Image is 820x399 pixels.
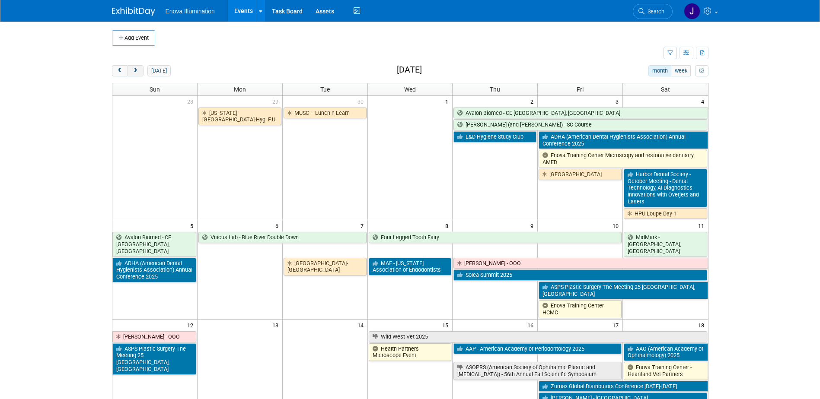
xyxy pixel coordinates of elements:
a: Health Partners Microscope Event [369,343,452,361]
a: [PERSON_NAME] (and [PERSON_NAME]) - SC Course [453,119,707,130]
a: [PERSON_NAME] - OOO [112,331,196,342]
a: AAO (American Academy of Ophthalmology) 2025 [624,343,708,361]
a: HPU-Loupe Day 1 [624,208,707,219]
span: 13 [271,320,282,330]
span: 2 [530,96,537,107]
span: Fri [577,86,584,93]
span: 8 [444,220,452,231]
span: Sat [661,86,670,93]
span: 3 [615,96,622,107]
a: MidMark - [GEOGRAPHIC_DATA], [GEOGRAPHIC_DATA] [624,232,707,256]
a: Harbor Dental Society - October Meeting - Dental Technology, AI Diagnostics Innovations with Over... [624,169,707,207]
span: 17 [612,320,622,330]
h2: [DATE] [397,65,422,75]
span: Search [645,8,664,15]
span: Tue [320,86,330,93]
span: Thu [490,86,500,93]
span: 29 [271,96,282,107]
span: 10 [612,220,622,231]
span: 7 [360,220,367,231]
span: 9 [530,220,537,231]
a: Viticus Lab - Blue River Double Down [198,232,367,243]
button: next [128,65,144,76]
span: 14 [357,320,367,330]
span: 12 [186,320,197,330]
span: Enova Illumination [166,8,215,15]
span: Sun [150,86,160,93]
a: L&D Hygiene Study Club [453,131,536,142]
button: Add Event [112,30,155,46]
span: 11 [697,220,708,231]
a: ADHA (American Dental Hygienists Association) Annual Conference 2025 [112,258,196,282]
span: 18 [697,320,708,330]
a: AAP - American Academy of Periodontology 2025 [453,343,622,355]
span: Wed [404,86,416,93]
span: 1 [444,96,452,107]
span: 15 [441,320,452,330]
a: Zumax Global Distributors Conference [DATE]-[DATE] [539,381,708,392]
a: Enova Training Center Microscopy and restorative dentistry AMED [539,150,707,168]
a: Avalon Biomed - CE [GEOGRAPHIC_DATA], [GEOGRAPHIC_DATA] [112,232,196,256]
a: Search [633,4,673,19]
span: 6 [274,220,282,231]
a: Four Legged Tooth Fairy [369,232,622,243]
img: Janelle Tlusty [684,3,700,19]
a: ASPS Plastic Surgery The Meeting 25 [GEOGRAPHIC_DATA], [GEOGRAPHIC_DATA] [539,282,708,299]
a: [GEOGRAPHIC_DATA]-[GEOGRAPHIC_DATA] [284,258,367,275]
a: [US_STATE][GEOGRAPHIC_DATA]-Hyg. F.U. [198,108,281,125]
a: MAE - [US_STATE] Association of Endodontists [369,258,452,275]
span: 16 [526,320,537,330]
a: Solea Summit 2025 [453,269,707,281]
span: 28 [186,96,197,107]
a: ASOPRS (American Society of Ophthalmic Plastic and [MEDICAL_DATA]) - 56th Annual Fall Scientific ... [453,362,622,380]
span: 5 [189,220,197,231]
a: Avalon Biomed - CE [GEOGRAPHIC_DATA], [GEOGRAPHIC_DATA] [453,108,708,119]
a: MUSC – Lunch n Learn [284,108,367,119]
a: Enova Training Center - Heartland Vet Partners [624,362,708,380]
a: [GEOGRAPHIC_DATA] [539,169,622,180]
span: Mon [234,86,246,93]
button: [DATE] [147,65,170,76]
a: Wild West Vet 2025 [369,331,707,342]
button: myCustomButton [695,65,708,76]
a: ASPS Plastic Surgery The Meeting 25 [GEOGRAPHIC_DATA], [GEOGRAPHIC_DATA] [112,343,196,375]
img: ExhibitDay [112,7,155,16]
span: 4 [700,96,708,107]
a: [PERSON_NAME] - OOO [453,258,708,269]
button: week [671,65,691,76]
button: prev [112,65,128,76]
span: 30 [357,96,367,107]
a: ADHA (American Dental Hygienists Association) Annual Conference 2025 [539,131,708,149]
i: Personalize Calendar [699,68,705,74]
a: Enova Training Center HCMC [539,300,622,318]
button: month [648,65,671,76]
